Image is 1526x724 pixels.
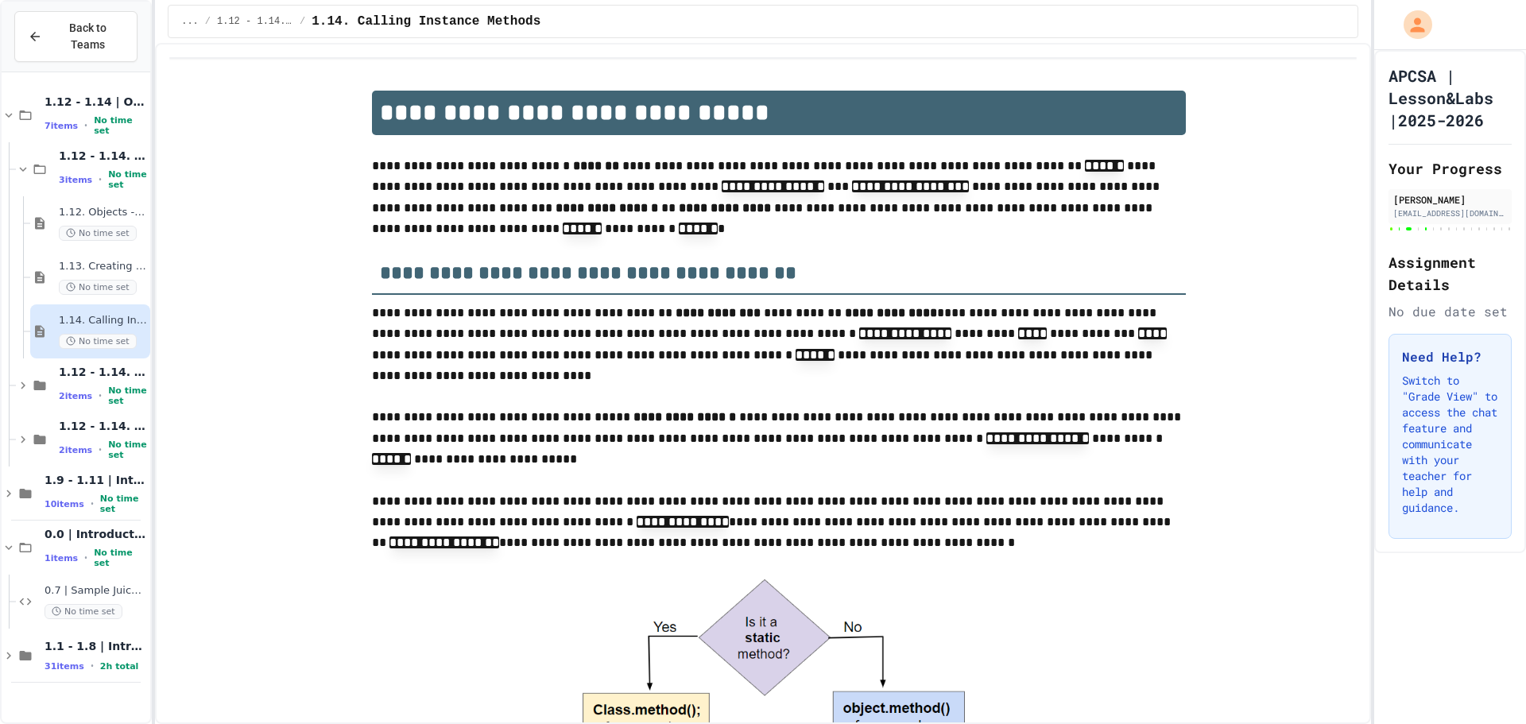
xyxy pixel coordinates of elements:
span: 1.12 - 1.14. | Practice Labs [59,419,147,433]
span: 1.12 - 1.14. | Lessons and Notes [217,15,293,28]
h3: Need Help? [1402,347,1498,366]
h2: Your Progress [1389,157,1512,180]
span: 31 items [45,661,84,672]
span: 1.13. Creating and Initializing Objects: Constructors [59,260,147,273]
span: No time set [45,604,122,619]
p: Switch to "Grade View" to access the chat feature and communicate with your teacher for help and ... [1402,373,1498,516]
span: 3 items [59,175,92,185]
span: 1.12 - 1.14. | Graded Labs [59,365,147,379]
span: 7 items [45,121,78,131]
button: Back to Teams [14,11,137,62]
span: 10 items [45,499,84,509]
span: No time set [108,439,147,460]
span: / [205,15,211,28]
h1: APCSA | Lesson&Labs |2025-2026 [1389,64,1512,131]
span: 2 items [59,391,92,401]
span: 0.7 | Sample JuiceMind Assignment - [GEOGRAPHIC_DATA] [45,584,147,598]
span: 1.14. Calling Instance Methods [312,12,540,31]
span: / [300,15,305,28]
iframe: chat widget [1394,591,1510,659]
span: • [91,498,94,510]
span: No time set [108,385,147,406]
span: 1.1 - 1.8 | Introduction to Java [45,639,147,653]
span: No time set [59,280,137,295]
span: 1 items [45,553,78,563]
span: ... [181,15,199,28]
span: • [84,119,87,132]
span: No time set [59,226,137,241]
span: No time set [108,169,147,190]
span: • [91,660,94,672]
span: 1.12 - 1.14. | Lessons and Notes [59,149,147,163]
span: 1.14. Calling Instance Methods [59,314,147,327]
div: My Account [1387,6,1436,43]
span: • [84,552,87,564]
span: No time set [100,494,147,514]
span: 1.12 - 1.14 | Objects and Instances of Classes [45,95,147,109]
span: Back to Teams [52,20,124,53]
iframe: chat widget [1459,660,1510,708]
span: 1.12. Objects - Instances of Classes [59,206,147,219]
span: No time set [59,334,137,349]
span: 1.9 - 1.11 | Introduction to Methods [45,473,147,487]
div: [EMAIL_ADDRESS][DOMAIN_NAME] [1393,207,1507,219]
span: • [99,389,102,402]
div: No due date set [1389,302,1512,321]
span: No time set [94,115,147,136]
span: • [99,443,102,456]
h2: Assignment Details [1389,251,1512,296]
span: No time set [94,548,147,568]
span: 2 items [59,445,92,455]
div: [PERSON_NAME] [1393,192,1507,207]
span: 0.0 | Introduction to APCSA [45,527,147,541]
span: 2h total [100,661,139,672]
span: • [99,173,102,186]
